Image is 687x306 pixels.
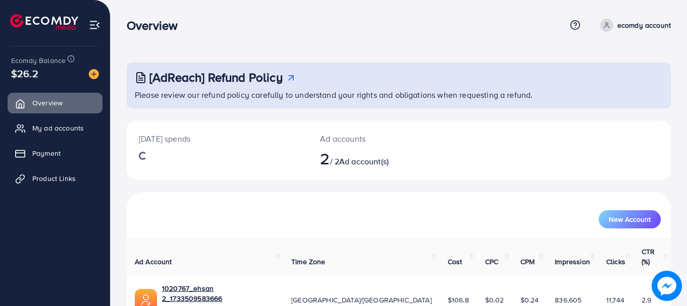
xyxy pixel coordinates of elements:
img: menu [89,19,100,31]
span: Product Links [32,173,76,183]
a: Product Links [8,168,102,189]
span: 11,744 [606,295,624,305]
button: New Account [599,210,661,228]
h3: Overview [127,18,186,33]
span: New Account [609,216,651,223]
span: 2.9 [642,295,651,305]
span: $26.2 [11,66,38,81]
span: My ad accounts [32,123,84,133]
span: Payment [32,148,61,158]
span: Clicks [606,257,625,267]
p: Please review our refund policy carefully to understand your rights and obligations when requesti... [135,89,665,101]
p: ecomdy account [617,19,671,31]
span: $106.8 [448,295,469,305]
img: image [652,271,682,301]
img: logo [10,14,78,30]
span: Ad Account [135,257,172,267]
span: Overview [32,98,63,108]
span: $0.02 [485,295,504,305]
img: image [89,69,99,79]
a: Payment [8,143,102,163]
span: [GEOGRAPHIC_DATA]/[GEOGRAPHIC_DATA] [291,295,432,305]
span: CPM [520,257,535,267]
a: My ad accounts [8,118,102,138]
span: Time Zone [291,257,325,267]
span: Impression [555,257,590,267]
a: 1020767_ehsan 2_1733509583666 [162,283,275,304]
span: Cost [448,257,462,267]
span: 2 [320,147,330,170]
span: $0.24 [520,295,539,305]
h3: [AdReach] Refund Policy [149,70,283,85]
span: CTR (%) [642,247,655,267]
h2: / 2 [320,149,432,168]
a: Overview [8,93,102,113]
span: 836,605 [555,295,582,305]
p: Ad accounts [320,133,432,145]
a: ecomdy account [596,19,671,32]
span: CPC [485,257,498,267]
span: Ad account(s) [339,156,389,167]
span: Ecomdy Balance [11,55,66,66]
p: [DATE] spends [139,133,296,145]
